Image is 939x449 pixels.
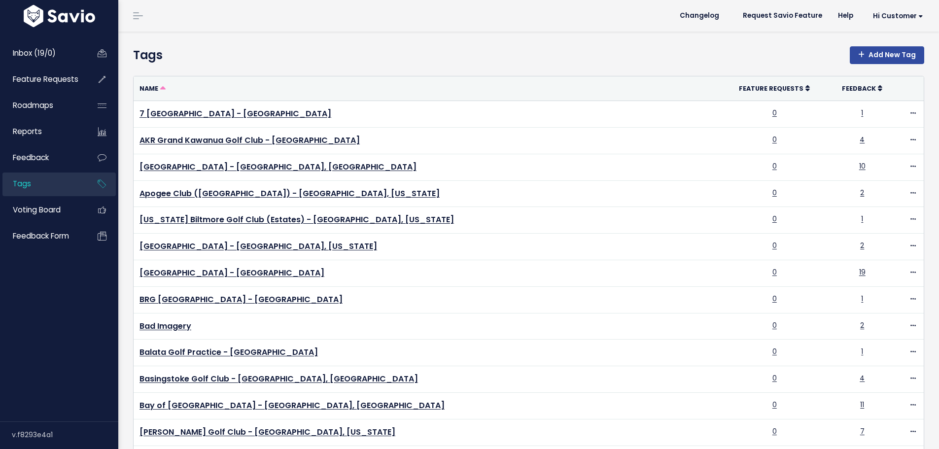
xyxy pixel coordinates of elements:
[13,178,31,189] span: Tags
[859,267,866,277] a: 19
[13,152,49,163] span: Feedback
[860,188,864,198] a: 2
[13,205,61,215] span: Voting Board
[13,126,42,137] span: Reports
[139,84,158,93] span: Name
[735,8,830,23] a: Request Savio Feature
[2,173,82,195] a: Tags
[2,146,82,169] a: Feedback
[21,5,98,27] img: logo-white.9d6f32f41409.svg
[772,161,777,171] a: 0
[139,188,440,199] a: Apogee Club ([GEOGRAPHIC_DATA]) - [GEOGRAPHIC_DATA], [US_STATE]
[739,84,803,93] span: Feature Requests
[139,161,417,173] a: [GEOGRAPHIC_DATA] - [GEOGRAPHIC_DATA], [GEOGRAPHIC_DATA]
[139,346,318,358] a: Balata Golf Practice - [GEOGRAPHIC_DATA]
[842,83,882,93] a: Feedback
[139,426,395,438] a: [PERSON_NAME] Golf Club - [GEOGRAPHIC_DATA], [US_STATE]
[859,161,866,171] a: 10
[850,46,924,64] a: Add New Tag
[861,346,863,356] a: 1
[873,12,923,20] span: Hi Customer
[13,74,78,84] span: Feature Requests
[13,48,56,58] span: Inbox (19/0)
[2,120,82,143] a: Reports
[772,241,777,250] a: 0
[2,42,82,65] a: Inbox (19/0)
[139,108,331,119] a: 7 [GEOGRAPHIC_DATA] - [GEOGRAPHIC_DATA]
[139,214,454,225] a: [US_STATE] Biltmore Golf Club (Estates) - [GEOGRAPHIC_DATA], [US_STATE]
[772,214,777,224] a: 0
[2,68,82,91] a: Feature Requests
[772,267,777,277] a: 0
[139,294,343,305] a: BRG [GEOGRAPHIC_DATA] - [GEOGRAPHIC_DATA]
[2,94,82,117] a: Roadmaps
[772,320,777,330] a: 0
[861,214,863,224] a: 1
[772,294,777,304] a: 0
[860,373,865,383] a: 4
[772,188,777,198] a: 0
[772,135,777,144] a: 0
[772,426,777,436] a: 0
[772,400,777,410] a: 0
[772,346,777,356] a: 0
[860,135,865,144] a: 4
[680,12,719,19] span: Changelog
[133,46,924,64] h4: Tags
[13,100,53,110] span: Roadmaps
[860,320,864,330] a: 2
[860,400,864,410] a: 11
[13,231,69,241] span: Feedback form
[139,241,377,252] a: [GEOGRAPHIC_DATA] - [GEOGRAPHIC_DATA], [US_STATE]
[861,8,931,24] a: Hi Customer
[739,83,810,93] a: Feature Requests
[139,320,191,332] a: Bad Imagery
[139,83,166,93] a: Name
[12,422,118,448] div: v.f8293e4a1
[861,108,863,118] a: 1
[139,400,445,411] a: Bay of [GEOGRAPHIC_DATA] - [GEOGRAPHIC_DATA], [GEOGRAPHIC_DATA]
[860,426,865,436] a: 7
[2,199,82,221] a: Voting Board
[860,241,864,250] a: 2
[139,267,324,278] a: [GEOGRAPHIC_DATA] - [GEOGRAPHIC_DATA]
[2,225,82,247] a: Feedback form
[830,8,861,23] a: Help
[772,373,777,383] a: 0
[139,373,418,384] a: Basingstoke Golf Club - [GEOGRAPHIC_DATA], [GEOGRAPHIC_DATA]
[861,294,863,304] a: 1
[842,84,876,93] span: Feedback
[772,108,777,118] a: 0
[139,135,360,146] a: AKR Grand Kawanua Golf Club - [GEOGRAPHIC_DATA]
